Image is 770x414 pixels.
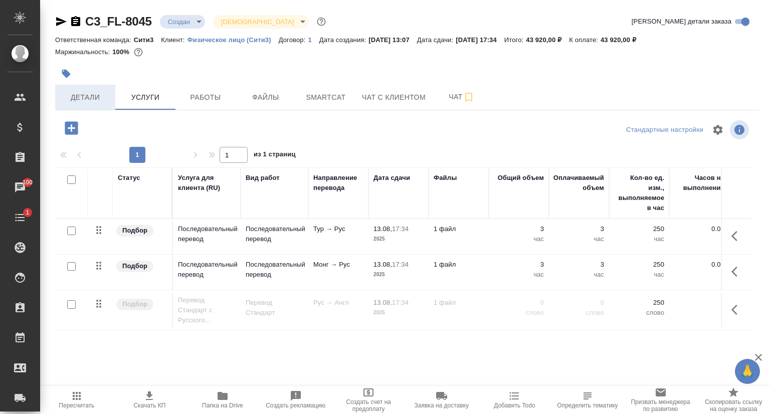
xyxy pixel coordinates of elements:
[504,36,526,44] p: Итого:
[614,260,664,270] p: 250
[308,35,319,44] a: 1
[178,224,236,244] p: Последовательный перевод
[494,270,544,280] p: час
[246,260,303,280] p: Последовательный перевод
[246,224,303,244] p: Последовательный перевод
[434,173,457,183] div: Файлы
[313,298,363,308] p: Рус → Англ
[373,270,424,280] p: 2025
[498,173,544,183] div: Общий объем
[134,36,161,44] p: Сити3
[438,91,486,103] span: Чат
[614,224,664,234] p: 250
[17,177,39,187] span: 100
[392,225,409,233] p: 17:34
[3,205,38,230] a: 1
[739,361,756,382] span: 🙏
[551,386,624,414] button: Определить тематику
[526,36,569,44] p: 43 920,00 ₽
[569,36,601,44] p: К оплате:
[494,402,535,409] span: Добавить Todo
[362,91,426,104] span: Чат с клиентом
[332,386,405,414] button: Создать счет на предоплату
[85,15,152,28] a: C3_FL-8045
[730,120,751,139] span: Посмотреть информацию
[55,48,112,56] p: Маржинальность:
[434,260,484,270] p: 1 файл
[121,91,169,104] span: Услуги
[373,225,392,233] p: 13.08,
[373,234,424,244] p: 2025
[178,260,236,280] p: Последовательный перевод
[614,173,664,213] div: Кол-во ед. изм., выполняемое в час
[494,298,544,308] p: 0
[313,173,363,193] div: Направление перевода
[61,91,109,104] span: Детали
[218,18,297,26] button: [DEMOGRAPHIC_DATA]
[202,402,243,409] span: Папка на Drive
[674,173,724,193] div: Часов на выполнение
[554,224,604,234] p: 3
[319,36,368,44] p: Дата создания:
[415,402,469,409] span: Заявка на доставку
[554,308,604,318] p: слово
[246,298,303,318] p: Перевод Стандарт
[254,148,296,163] span: из 1 страниц
[313,260,363,270] p: Монг → Рус
[308,36,319,44] p: 1
[122,299,147,309] p: Подбор
[373,299,392,306] p: 13.08,
[624,386,697,414] button: Призвать менеджера по развитию
[630,398,691,412] span: Призвать менеджера по развитию
[122,261,147,271] p: Подбор
[434,224,484,234] p: 1 файл
[187,35,279,44] a: Физическое лицо (Сити3)
[614,270,664,280] p: час
[669,293,729,328] td: 0
[178,173,236,193] div: Услуга для клиента (RU)
[187,36,279,44] p: Физическое лицо (Сити3)
[554,260,604,270] p: 3
[669,255,729,290] td: 0.01
[246,173,280,183] div: Вид работ
[554,270,604,280] p: час
[632,17,731,27] span: [PERSON_NAME] детали заказа
[557,402,618,409] span: Определить тематику
[706,118,730,142] span: Настроить таблицу
[59,402,94,409] span: Пересчитать
[392,261,409,268] p: 17:34
[112,48,132,56] p: 100%
[213,15,309,29] div: Создан
[186,386,259,414] button: Папка на Drive
[55,16,67,28] button: Скопировать ссылку для ЯМессенджера
[266,402,325,409] span: Создать рекламацию
[478,386,551,414] button: Добавить Todo
[70,16,82,28] button: Скопировать ссылку
[703,398,764,412] span: Скопировать ссылку на оценку заказа
[614,234,664,244] p: час
[55,36,134,44] p: Ответственная команда:
[122,226,147,236] p: Подбор
[373,308,424,318] p: 2025
[259,386,332,414] button: Создать рекламацию
[725,298,749,322] button: Показать кнопки
[279,36,308,44] p: Договор:
[132,46,145,59] button: 0.00 RUB;
[669,219,729,254] td: 0.01
[494,224,544,234] p: 3
[553,173,604,193] div: Оплачиваемый объем
[315,15,328,28] button: Доп статусы указывают на важность/срочность заказа
[494,260,544,270] p: 3
[456,36,504,44] p: [DATE] 17:34
[624,122,706,138] div: split button
[725,260,749,284] button: Показать кнопки
[405,386,478,414] button: Заявка на доставку
[368,36,417,44] p: [DATE] 13:07
[242,91,290,104] span: Файлы
[725,224,749,248] button: Показать кнопки
[373,261,392,268] p: 13.08,
[601,36,644,44] p: 43 920,00 ₽
[302,91,350,104] span: Smartcat
[373,173,410,183] div: Дата сдачи
[614,298,664,308] p: 250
